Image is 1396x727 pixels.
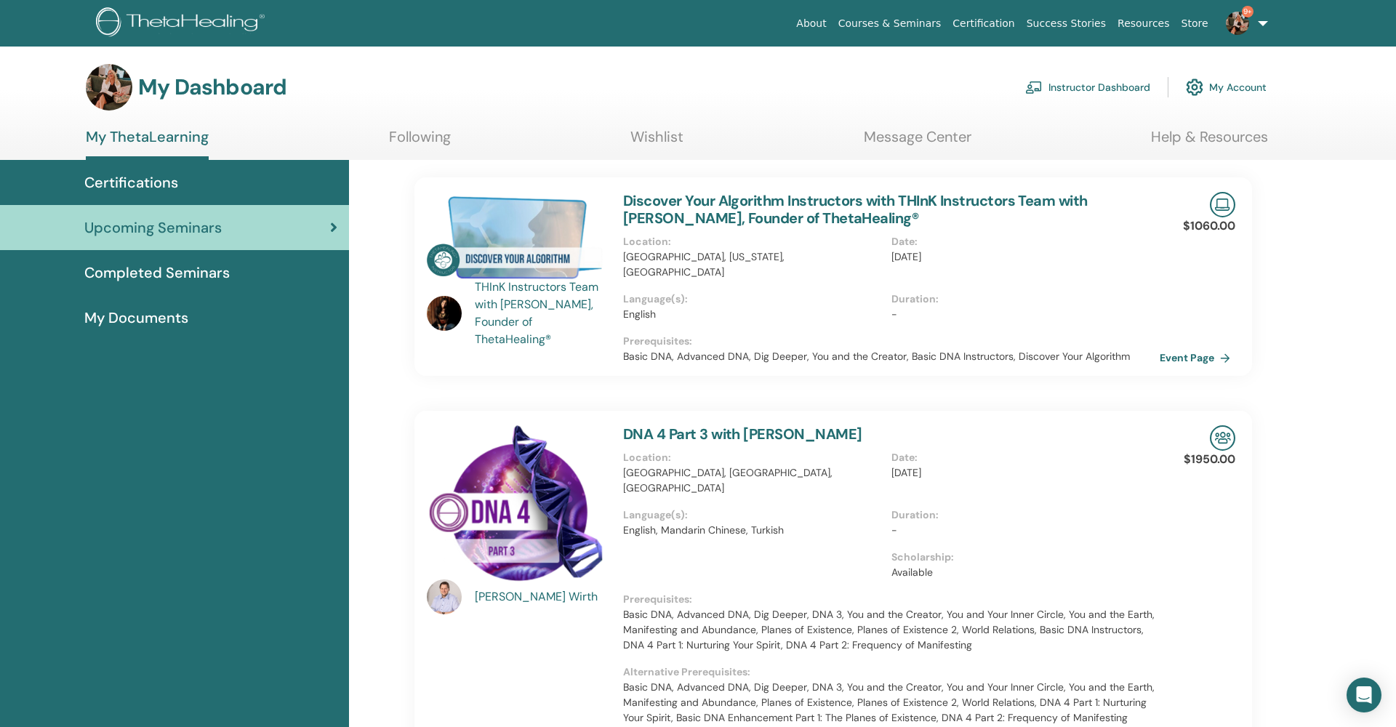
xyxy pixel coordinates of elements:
[1242,6,1253,17] span: 9+
[891,550,1151,565] p: Scholarship :
[1151,128,1268,156] a: Help & Resources
[623,465,883,496] p: [GEOGRAPHIC_DATA], [GEOGRAPHIC_DATA], [GEOGRAPHIC_DATA]
[84,307,188,329] span: My Documents
[891,307,1151,322] p: -
[947,10,1020,37] a: Certification
[1347,678,1381,712] div: Open Intercom Messenger
[623,307,883,322] p: English
[891,465,1151,481] p: [DATE]
[1226,12,1249,35] img: default.jpg
[96,7,270,40] img: logo.png
[623,425,862,443] a: DNA 4 Part 3 with [PERSON_NAME]
[623,607,1160,653] p: Basic DNA, Advanced DNA, Dig Deeper, DNA 3, You and the Creator, You and Your Inner Circle, You a...
[790,10,832,37] a: About
[623,680,1160,726] p: Basic DNA, Advanced DNA, Dig Deeper, DNA 3, You and the Creator, You and Your Inner Circle, You a...
[623,507,883,523] p: Language(s) :
[623,349,1160,364] p: Basic DNA, Advanced DNA, Dig Deeper, You and the Creator, Basic DNA Instructors, Discover Your Al...
[623,234,883,249] p: Location :
[623,292,883,307] p: Language(s) :
[623,450,883,465] p: Location :
[891,507,1151,523] p: Duration :
[138,74,286,100] h3: My Dashboard
[1021,10,1112,37] a: Success Stories
[864,128,971,156] a: Message Center
[891,234,1151,249] p: Date :
[1186,71,1267,103] a: My Account
[1210,192,1235,217] img: Live Online Seminar
[623,592,1160,607] p: Prerequisites :
[86,128,209,160] a: My ThetaLearning
[623,249,883,280] p: [GEOGRAPHIC_DATA], [US_STATE], [GEOGRAPHIC_DATA]
[891,565,1151,580] p: Available
[86,64,132,111] img: default.jpg
[1025,81,1043,94] img: chalkboard-teacher.svg
[833,10,947,37] a: Courses & Seminars
[1184,451,1235,468] p: $1950.00
[1025,71,1150,103] a: Instructor Dashboard
[891,523,1151,538] p: -
[623,191,1088,228] a: Discover Your Algorithm Instructors with THInK Instructors Team with [PERSON_NAME], Founder of Th...
[1160,347,1236,369] a: Event Page
[475,588,609,606] a: [PERSON_NAME] Wirth
[84,217,222,238] span: Upcoming Seminars
[630,128,683,156] a: Wishlist
[1112,10,1176,37] a: Resources
[891,450,1151,465] p: Date :
[623,334,1160,349] p: Prerequisites :
[427,192,606,283] img: Discover Your Algorithm Instructors
[427,296,462,331] img: default.jpg
[427,579,462,614] img: default.jpg
[891,292,1151,307] p: Duration :
[623,523,883,538] p: English, Mandarin Chinese, Turkish
[623,664,1160,680] p: Alternative Prerequisites :
[84,262,230,284] span: Completed Seminars
[475,278,609,348] a: THInK Instructors Team with [PERSON_NAME], Founder of ThetaHealing®
[427,425,606,584] img: DNA 4 Part 3
[389,128,451,156] a: Following
[1186,75,1203,100] img: cog.svg
[1176,10,1214,37] a: Store
[891,249,1151,265] p: [DATE]
[1183,217,1235,235] p: $1060.00
[84,172,178,193] span: Certifications
[1210,425,1235,451] img: In-Person Seminar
